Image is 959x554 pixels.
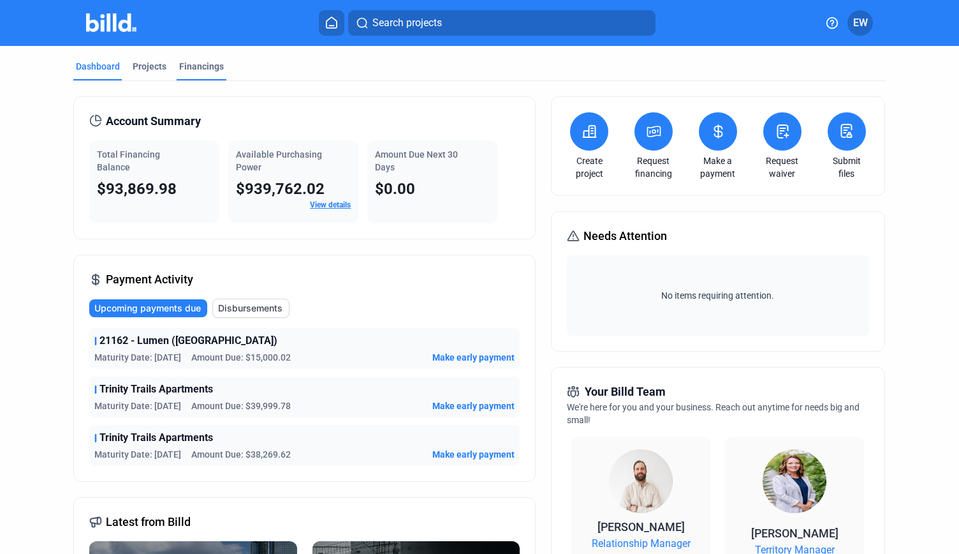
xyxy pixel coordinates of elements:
button: EW [847,10,873,36]
button: Search projects [348,10,655,36]
span: Trinity Trails Apartments [99,430,213,445]
img: Territory Manager [763,449,826,513]
button: Disbursements [212,299,289,318]
span: Account Summary [106,112,201,130]
span: Search projects [372,15,442,31]
a: Make a payment [696,154,740,180]
span: Amount Due: $15,000.02 [191,351,291,364]
div: Dashboard [76,60,120,73]
a: Create project [567,154,611,180]
span: Needs Attention [583,227,667,245]
span: $93,869.98 [97,180,177,198]
span: Your Billd Team [585,383,666,401]
span: [PERSON_NAME] [597,520,685,534]
span: Amount Due Next 30 Days [375,149,458,172]
a: Submit files [824,154,869,180]
img: Billd Company Logo [86,13,136,32]
span: Latest from Billd [106,513,191,531]
a: Request financing [631,154,676,180]
span: Upcoming payments due [94,302,201,315]
span: Relationship Manager [592,536,691,551]
span: Disbursements [218,302,282,315]
span: Total Financing Balance [97,149,160,172]
span: EW [853,15,868,31]
span: We're here for you and your business. Reach out anytime for needs big and small! [567,402,860,425]
span: Trinity Trails Apartments [99,382,213,397]
span: Amount Due: $39,999.78 [191,400,291,412]
span: [PERSON_NAME] [751,527,838,540]
span: No items requiring attention. [572,289,864,302]
button: Upcoming payments due [89,299,207,317]
span: Payment Activity [106,271,193,288]
a: Request waiver [760,154,805,180]
span: 21162 - Lumen ([GEOGRAPHIC_DATA]) [99,333,277,348]
a: View details [310,200,351,209]
span: Maturity Date: [DATE] [94,351,181,364]
span: Maturity Date: [DATE] [94,448,181,461]
div: Projects [133,60,166,73]
span: Maturity Date: [DATE] [94,400,181,412]
img: Relationship Manager [609,449,673,513]
button: Make early payment [432,351,515,364]
div: Financings [179,60,224,73]
span: Amount Due: $38,269.62 [191,448,291,461]
span: Available Purchasing Power [236,149,322,172]
span: $0.00 [375,180,415,198]
span: $939,762.02 [236,180,325,198]
button: Make early payment [432,400,515,412]
button: Make early payment [432,448,515,461]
